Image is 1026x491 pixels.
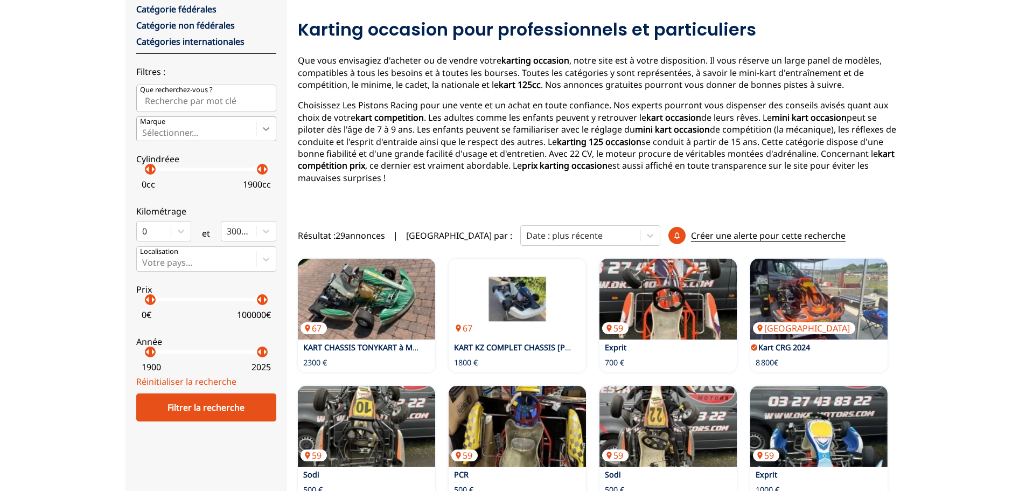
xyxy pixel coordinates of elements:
img: Sodi [298,386,435,467]
input: 0 [142,226,144,236]
strong: kart occasion [646,112,701,123]
a: KART CHASSIS TONYKART à MOTEUR IAME X30 [303,342,474,352]
p: [GEOGRAPHIC_DATA] par : [406,230,512,241]
p: 2025 [252,361,271,373]
p: 59 [753,449,779,461]
p: arrow_right [259,345,271,358]
a: Exprit [756,469,777,480]
a: Kart CRG 2024 [758,342,810,352]
img: Exprit [750,386,888,467]
strong: prix karting occasion [522,160,608,171]
img: Sodi [599,386,737,467]
img: Exprit [599,259,737,340]
a: Exprit [605,342,626,352]
p: arrow_right [259,293,271,306]
p: arrow_right [259,163,271,176]
p: arrow_left [253,293,266,306]
a: Catégories internationales [136,36,245,47]
h2: Karting occasion pour professionnels et particuliers [298,19,901,40]
a: Sodi59 [298,386,435,467]
a: KART KZ COMPLET CHASSIS HAASE + MOTEUR PAVESI67 [449,259,586,340]
p: 8 800€ [756,357,778,368]
p: Prix [136,283,276,295]
a: Exprit59 [750,386,888,467]
p: arrow_right [146,163,159,176]
p: 100000 € [237,309,271,321]
p: 1900 [142,361,161,373]
p: 59 [602,449,629,461]
input: 300000 [227,226,229,236]
p: 1900 cc [243,178,271,190]
img: KART KZ COMPLET CHASSIS HAASE + MOTEUR PAVESI [449,259,586,340]
p: 67 [451,322,478,334]
p: 1800 € [454,357,478,368]
p: 700 € [605,357,624,368]
p: Année [136,336,276,348]
p: arrow_right [146,293,159,306]
p: Créer une alerte pour cette recherche [691,230,846,242]
span: | [393,230,398,241]
strong: mini kart occasion [635,123,710,135]
strong: karting 125 occasion [557,136,641,148]
a: Exprit59 [599,259,737,340]
p: arrow_right [146,345,159,358]
p: 0 € [142,309,151,321]
p: Marque [140,117,165,127]
p: arrow_left [141,293,154,306]
p: et [202,227,210,239]
p: Filtres : [136,66,276,78]
p: 0 cc [142,178,155,190]
a: KART CHASSIS TONYKART à MOTEUR IAME X3067 [298,259,435,340]
a: Kart CRG 2024[GEOGRAPHIC_DATA] [750,259,888,340]
strong: kart compétition prix [298,148,895,171]
a: Sodi [303,469,319,480]
a: KART KZ COMPLET CHASSIS [PERSON_NAME] + MOTEUR PAVESI [454,342,686,352]
p: [GEOGRAPHIC_DATA] [753,322,855,334]
p: Cylindréee [136,153,276,165]
p: arrow_left [141,163,154,176]
strong: kart 125cc [499,79,541,91]
div: Filtrer la recherche [136,393,276,421]
img: Kart CRG 2024 [750,259,888,340]
input: Votre pays... [142,258,144,267]
p: Que vous envisagiez d'acheter ou de vendre votre , notre site est à votre disposition. Il vous ré... [298,54,901,91]
p: arrow_left [253,163,266,176]
a: PCR [454,469,469,480]
p: 59 [301,449,327,461]
a: Réinitialiser la recherche [136,376,236,388]
input: Que recherchez-vous ? [136,85,276,112]
strong: karting occasion [501,54,569,66]
strong: mini kart occasion [772,112,847,123]
p: Kilométrage [136,205,276,217]
a: Sodi [605,469,621,480]
p: Localisation [140,247,178,257]
input: MarqueSélectionner... [142,128,144,137]
a: Catégorie fédérales [136,3,217,15]
p: Choisissez Les Pistons Racing pour une vente et un achat en toute confiance. Nos experts pourront... [298,99,901,184]
p: 59 [602,322,629,334]
a: Catégorie non fédérales [136,19,235,31]
p: 59 [451,449,478,461]
p: arrow_left [253,345,266,358]
img: KART CHASSIS TONYKART à MOTEUR IAME X30 [298,259,435,340]
p: arrow_left [141,345,154,358]
a: Sodi59 [599,386,737,467]
p: 67 [301,322,327,334]
p: Que recherchez-vous ? [140,85,213,95]
img: PCR [449,386,586,467]
span: Résultat : 29 annonces [298,230,385,241]
p: 2300 € [303,357,327,368]
a: PCR59 [449,386,586,467]
strong: kart competition [355,112,424,123]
